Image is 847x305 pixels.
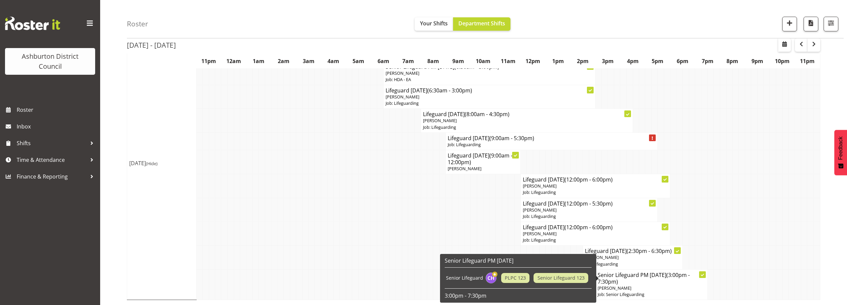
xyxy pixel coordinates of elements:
p: Job: Lifeguarding [423,124,631,130]
td: Senior Lifeguard [445,271,484,285]
span: [PERSON_NAME] [423,117,457,123]
span: (Hide) [146,161,158,167]
h4: Senior Lifeguard AM [DATE] [386,63,593,70]
h4: Lifeguard [DATE] [585,248,680,254]
th: 9pm [745,53,770,69]
h4: Lifeguard [DATE] [448,152,518,166]
p: Job: Senior Lifeguarding [598,291,705,298]
h6: Senior Lifeguard PM [DATE] [445,257,592,264]
th: 7am [396,53,421,69]
span: [PERSON_NAME] [523,207,557,213]
th: 8am [421,53,446,69]
h4: Lifeguard [DATE] [448,135,655,141]
p: Job: HDA - EA [386,76,593,83]
p: Job: Lifeguarding [448,141,655,148]
span: Time & Attendance [17,155,87,165]
span: (2:30pm - 6:30pm) [627,247,672,255]
p: 3:00pm - 7:30pm [445,292,592,299]
td: [DATE] [127,26,197,300]
th: 9am [446,53,471,69]
h4: Lifeguard [DATE] [386,87,593,94]
h4: Lifeguard [DATE] [523,224,668,231]
th: 3am [296,53,321,69]
th: 11pm [795,53,820,69]
th: 2am [271,53,296,69]
th: 2pm [570,53,595,69]
img: Rosterit website logo [5,17,60,30]
th: 4am [321,53,346,69]
span: (6:30am - 3:00pm) [427,87,472,94]
span: (9:00am - 5:30pm) [489,134,534,142]
span: (12:00pm - 5:30pm) [565,200,613,207]
th: 11am [495,53,520,69]
span: [PERSON_NAME] [598,285,631,291]
p: Job: Lifeguarding [523,213,656,220]
img: chalotter-hydes5348.jpg [486,273,496,283]
span: Inbox [17,121,97,131]
th: 5pm [645,53,670,69]
th: 5am [346,53,371,69]
span: [PERSON_NAME] [386,94,419,100]
th: 10pm [770,53,795,69]
span: [PERSON_NAME] [523,183,557,189]
span: (12:00pm - 6:00pm) [565,224,613,231]
p: Job: Lifeguarding [523,237,668,243]
span: Finance & Reporting [17,172,87,182]
span: [PERSON_NAME] [386,70,419,76]
span: [PERSON_NAME] [448,166,481,172]
p: Job: Lifeguarding [386,100,593,106]
th: 8pm [720,53,745,69]
button: Your Shifts [415,17,453,31]
th: 3pm [595,53,620,69]
div: Ashburton District Council [12,51,88,71]
th: 7pm [695,53,720,69]
span: (9:00am - 12:00pm) [448,152,512,166]
p: Job: Lifeguarding [523,189,668,196]
span: Feedback [838,136,844,160]
span: [PERSON_NAME] [523,231,557,237]
p: Job: Lifeguarding [585,261,680,267]
span: Department Shifts [458,20,505,27]
span: Your Shifts [420,20,448,27]
h4: Roster [127,20,148,28]
th: 11pm [196,53,221,69]
h2: [DATE] - [DATE] [127,41,176,49]
span: (12:00pm - 6:00pm) [565,176,613,183]
th: 6pm [670,53,695,69]
button: Department Shifts [453,17,510,31]
button: Filter Shifts [824,17,838,31]
button: Feedback - Show survey [834,130,847,175]
button: Download a PDF of the roster according to the set date range. [804,17,818,31]
button: Add a new shift [782,17,797,31]
span: PLPC 123 [505,274,526,282]
th: 1pm [546,53,571,69]
span: Roster [17,105,97,115]
h4: Lifeguard [DATE] [423,111,631,117]
h4: Lifeguard [DATE] [523,176,668,183]
span: (8:00am - 4:30pm) [465,110,509,118]
h4: Senior Lifeguard PM [DATE] [598,272,705,285]
th: 12pm [520,53,546,69]
th: 4pm [620,53,645,69]
span: Shifts [17,138,87,148]
th: 10am [471,53,496,69]
th: 12am [221,53,246,69]
th: 1am [246,53,271,69]
span: Senior Lifeguard 123 [538,274,585,282]
h4: Lifeguard [DATE] [523,200,656,207]
span: [PERSON_NAME] [585,254,619,260]
th: 6am [371,53,396,69]
button: Select a specific date within the roster. [778,38,791,52]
